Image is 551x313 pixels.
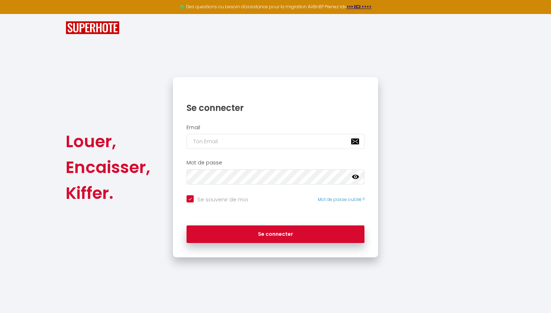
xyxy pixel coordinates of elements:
[66,180,150,206] div: Kiffer.
[318,196,364,202] a: Mot de passe oublié ?
[66,129,150,154] div: Louer,
[66,21,119,34] img: SuperHote logo
[187,102,364,113] h1: Se connecter
[187,125,364,131] h2: Email
[66,154,150,180] div: Encaisser,
[187,160,364,166] h2: Mot de passe
[187,134,364,149] input: Ton Email
[187,225,364,243] button: Se connecter
[347,4,372,10] a: >>> ICI <<<<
